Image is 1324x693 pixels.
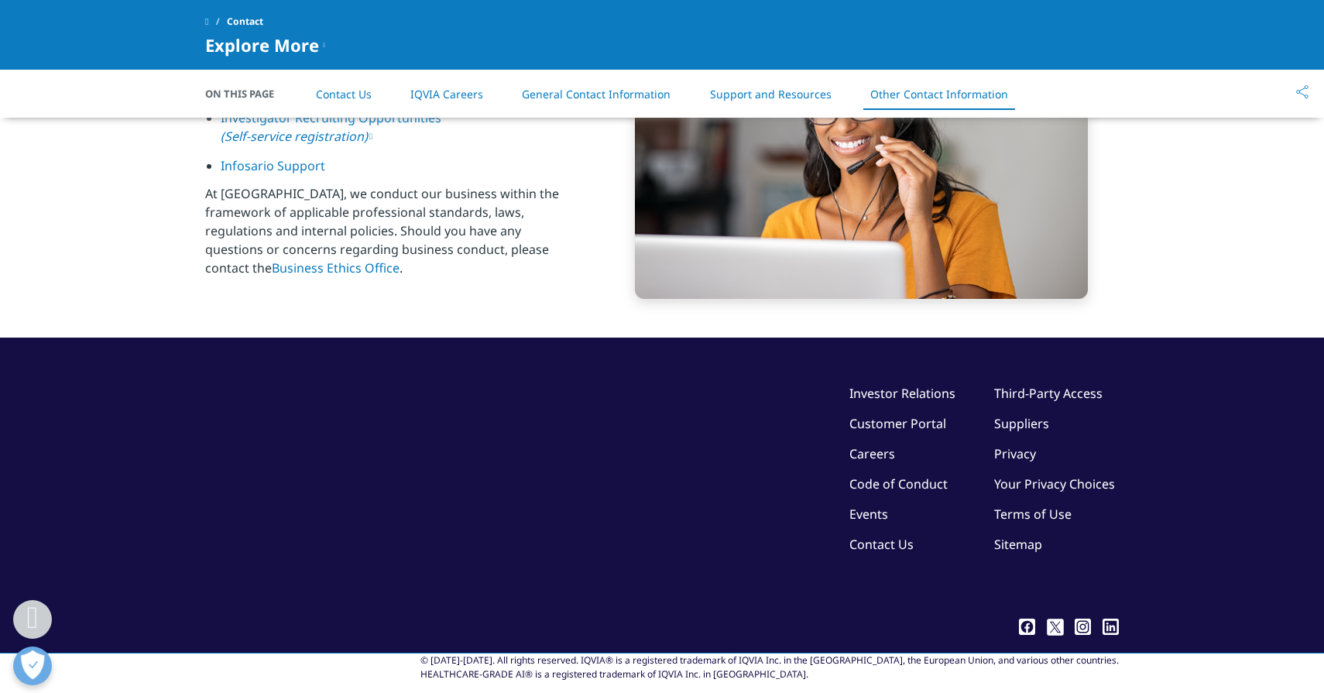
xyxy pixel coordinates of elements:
[710,87,832,101] a: Support and Resources
[870,87,1008,101] a: Other Contact Information
[994,506,1072,523] a: Terms of Use
[994,385,1103,402] a: Third-Party Access
[316,87,372,101] a: Contact Us
[221,128,368,145] em: (Self-service registration)
[994,536,1042,553] a: Sitemap
[227,8,263,36] span: Contact
[994,475,1119,492] a: Your Privacy Choices
[849,445,895,462] a: Careers
[410,87,483,101] a: IQVIA Careers
[849,536,914,553] a: Contact Us
[849,385,955,402] a: Investor Relations
[849,506,888,523] a: Events
[994,445,1036,462] a: Privacy
[272,259,400,276] a: Business Ethics Office
[635,9,1088,299] img: Iqvia Human data science
[205,184,581,286] p: At [GEOGRAPHIC_DATA], we conduct our business within the framework of applicable professional sta...
[13,647,52,685] button: Open Preferences
[522,87,671,101] a: General Contact Information
[849,415,946,432] a: Customer Portal
[849,475,948,492] a: Code of Conduct
[205,36,319,54] span: Explore More
[420,654,1119,681] div: © [DATE]-[DATE]. All rights reserved. IQVIA® is a registered trademark of IQVIA Inc. in the [GEOG...
[221,157,325,174] a: Infosario Support
[205,86,290,101] span: On This Page
[994,415,1049,432] a: Suppliers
